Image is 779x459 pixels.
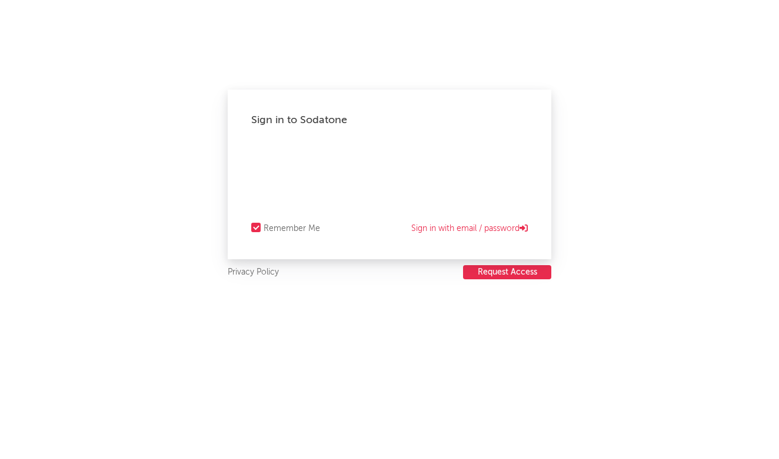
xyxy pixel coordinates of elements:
[251,113,528,127] div: Sign in to Sodatone
[463,265,551,280] a: Request Access
[264,222,320,236] div: Remember Me
[463,265,551,279] button: Request Access
[411,222,528,236] a: Sign in with email / password
[228,265,279,280] a: Privacy Policy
